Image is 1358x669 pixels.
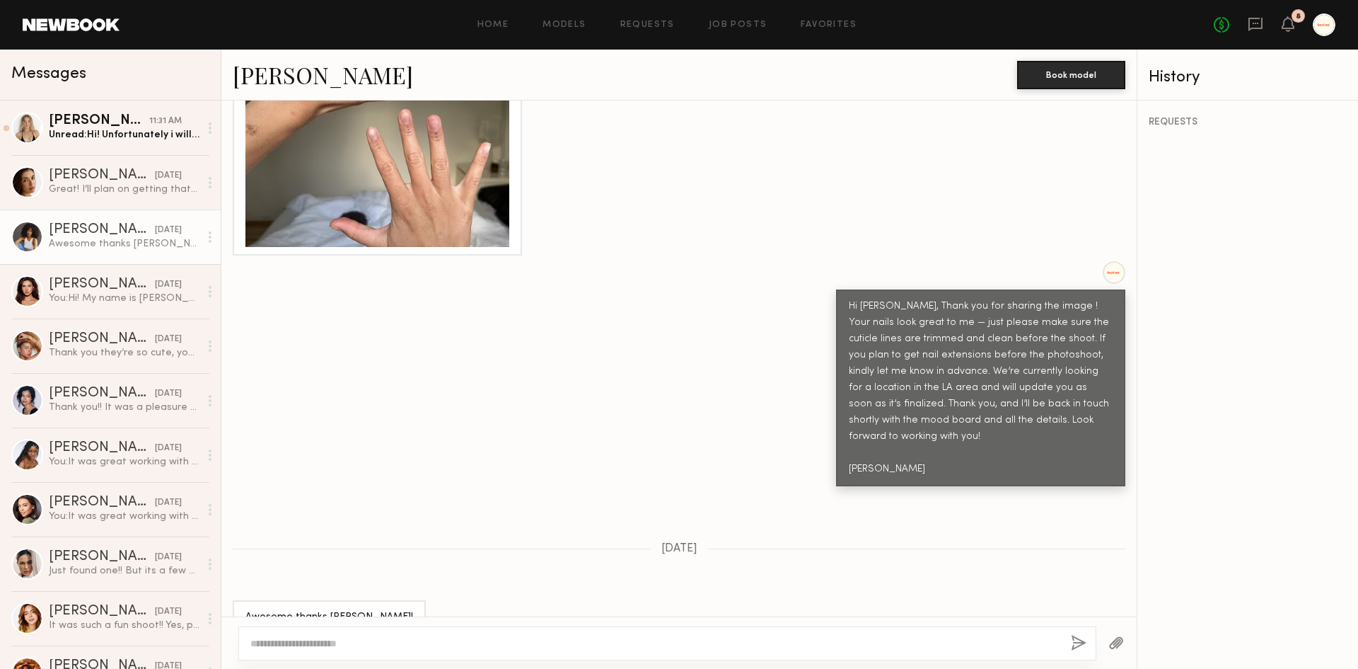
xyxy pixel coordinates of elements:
a: Requests [620,21,675,30]
div: History [1149,69,1347,86]
div: [DATE] [155,496,182,510]
div: Thank you they’re so cute, you as well! [49,346,199,360]
div: Just found one!! But its a few blocks away [49,564,199,578]
a: [PERSON_NAME] [233,59,413,90]
div: You: It was great working with you again, [PERSON_NAME]! I can't wait to see our final edits! Hop... [49,455,199,469]
div: Awesome thanks [PERSON_NAME]! [245,610,413,626]
div: [PERSON_NAME] [49,605,155,619]
div: [PERSON_NAME] [49,223,155,237]
a: Favorites [801,21,857,30]
div: [DATE] [155,387,182,401]
span: Messages [11,66,86,82]
div: [DATE] [155,333,182,346]
div: Great! I’ll plan on getting that the day before the shoot :) [49,183,199,196]
div: You: Hi! My name is [PERSON_NAME], the founder of Heyhae gel nail brands. We're gearing up for a ... [49,292,199,305]
div: [DATE] [155,278,182,292]
a: Home [477,21,509,30]
div: [DATE] [155,224,182,237]
span: [DATE] [661,543,697,555]
div: Awesome thanks [PERSON_NAME]! [49,237,199,251]
div: Unread: Hi! Unfortunately i will be out of town :( thank you for thinking of me! I really wish I ... [49,128,199,142]
div: [PERSON_NAME] [49,278,155,292]
div: Hi [PERSON_NAME], Thank you for sharing the image ! Your nails look great to me — just please mak... [849,299,1113,477]
div: Thank you!! It was a pleasure getting to meet and work with you all, everyone was so kind and wel... [49,401,199,414]
a: Models [542,21,586,30]
div: [PERSON_NAME] [49,114,149,128]
div: REQUESTS [1149,118,1347,127]
button: Book model [1017,61,1125,89]
div: [PERSON_NAME] [49,387,155,401]
div: [PERSON_NAME] [49,550,155,564]
div: You: It was great working with you again! We’re so excited to see the final edits. We have more p... [49,510,199,523]
div: [PERSON_NAME] [49,496,155,510]
a: Book model [1017,68,1125,80]
div: [PERSON_NAME] [49,332,155,346]
div: [DATE] [155,605,182,619]
div: [DATE] [155,442,182,455]
div: [PERSON_NAME] [49,441,155,455]
div: 11:31 AM [149,115,182,128]
div: It was such a fun shoot!! Yes, please reach out if you ever need anything! [49,619,199,632]
div: [DATE] [155,169,182,183]
a: Job Posts [709,21,767,30]
div: 8 [1296,13,1301,21]
div: [PERSON_NAME] [49,168,155,183]
div: [DATE] [155,551,182,564]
